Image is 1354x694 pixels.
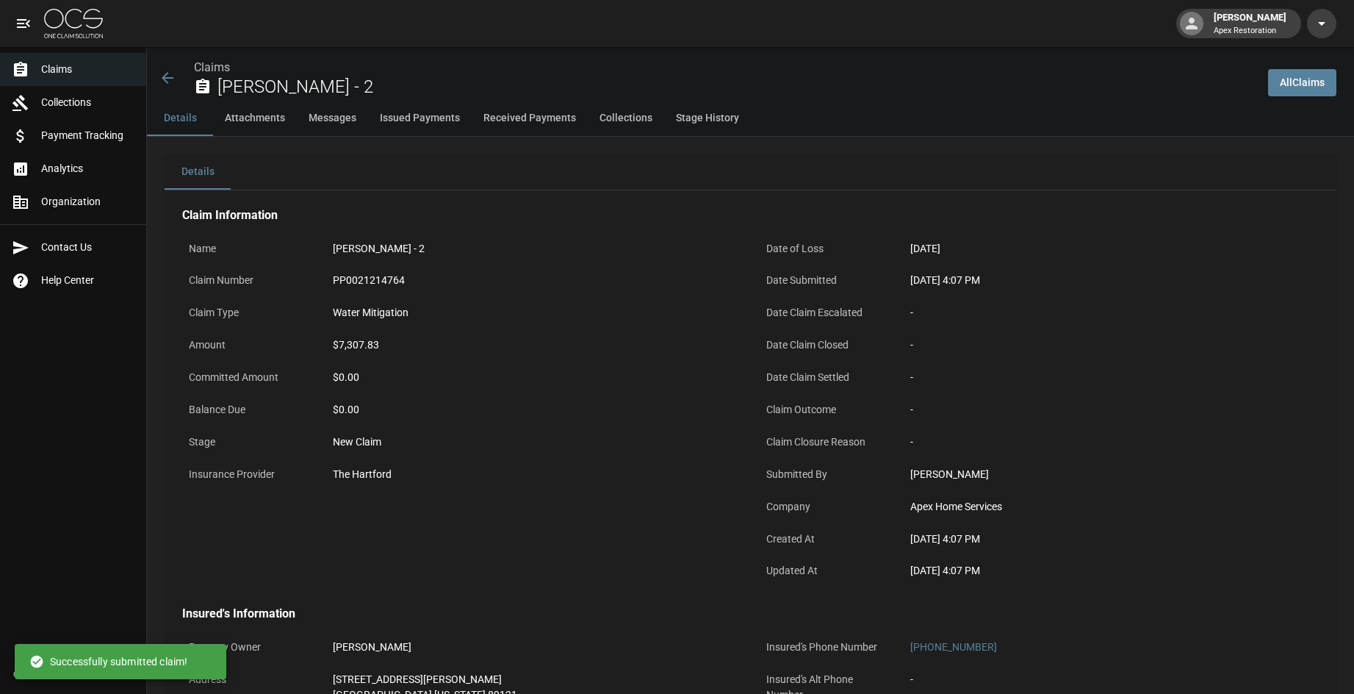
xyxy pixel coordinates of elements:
[333,672,517,687] div: [STREET_ADDRESS][PERSON_NAME]
[182,235,314,263] p: Name
[760,396,892,424] p: Claim Outcome
[41,62,134,77] span: Claims
[182,633,314,662] p: Property Owner
[910,532,1313,547] div: [DATE] 4:07 PM
[910,672,913,687] div: -
[333,273,405,288] div: PP0021214764
[1268,69,1336,96] a: AllClaims
[333,370,735,385] div: $0.00
[165,154,231,190] button: Details
[194,60,230,74] a: Claims
[910,305,1313,321] div: -
[182,331,314,359] p: Amount
[760,525,892,554] p: Created At
[333,241,425,257] div: [PERSON_NAME] - 2
[1214,25,1286,37] p: Apex Restoration
[333,305,408,321] div: Water Mitigation
[760,298,892,327] p: Date Claim Escalated
[760,363,892,392] p: Date Claim Settled
[165,154,1336,190] div: details tabs
[182,665,314,694] p: Address
[9,9,38,38] button: open drawer
[182,363,314,392] p: Committed Amount
[182,607,1319,621] h4: Insured's Information
[182,460,314,489] p: Insurance Provider
[1208,10,1292,37] div: [PERSON_NAME]
[182,396,314,424] p: Balance Due
[333,640,411,655] div: [PERSON_NAME]
[760,460,892,489] p: Submitted By
[910,241,940,257] div: [DATE]
[910,434,1313,450] div: -
[910,499,1313,515] div: Apex Home Services
[44,9,103,38] img: ocs-logo-white-transparent.png
[664,101,751,136] button: Stage History
[760,557,892,585] p: Updated At
[368,101,472,136] button: Issued Payments
[41,161,134,176] span: Analytics
[41,194,134,210] span: Organization
[760,235,892,263] p: Date of Loss
[910,641,997,653] a: [PHONE_NUMBER]
[760,633,892,662] p: Insured's Phone Number
[333,402,735,418] div: $0.00
[41,240,134,255] span: Contact Us
[910,467,1313,482] div: [PERSON_NAME]
[147,101,1354,136] div: anchor tabs
[194,59,1256,76] nav: breadcrumb
[297,101,368,136] button: Messages
[910,337,1313,353] div: -
[333,434,735,450] div: New Claim
[472,101,588,136] button: Received Payments
[910,273,1313,288] div: [DATE] 4:07 PM
[41,95,134,110] span: Collections
[182,266,314,295] p: Claim Number
[760,493,892,521] p: Company
[760,428,892,457] p: Claim Closure Reason
[333,467,392,482] div: The Hartford
[910,370,1313,385] div: -
[182,428,314,457] p: Stage
[147,101,213,136] button: Details
[217,76,1256,98] h2: [PERSON_NAME] - 2
[13,667,133,682] div: © 2025 One Claim Solution
[182,208,1319,223] h4: Claim Information
[41,273,134,288] span: Help Center
[41,128,134,143] span: Payment Tracking
[760,266,892,295] p: Date Submitted
[333,337,379,353] div: $7,307.83
[588,101,664,136] button: Collections
[910,563,1313,579] div: [DATE] 4:07 PM
[182,298,314,327] p: Claim Type
[29,648,187,675] div: Successfully submitted claim!
[213,101,297,136] button: Attachments
[760,331,892,359] p: Date Claim Closed
[910,402,1313,418] div: -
